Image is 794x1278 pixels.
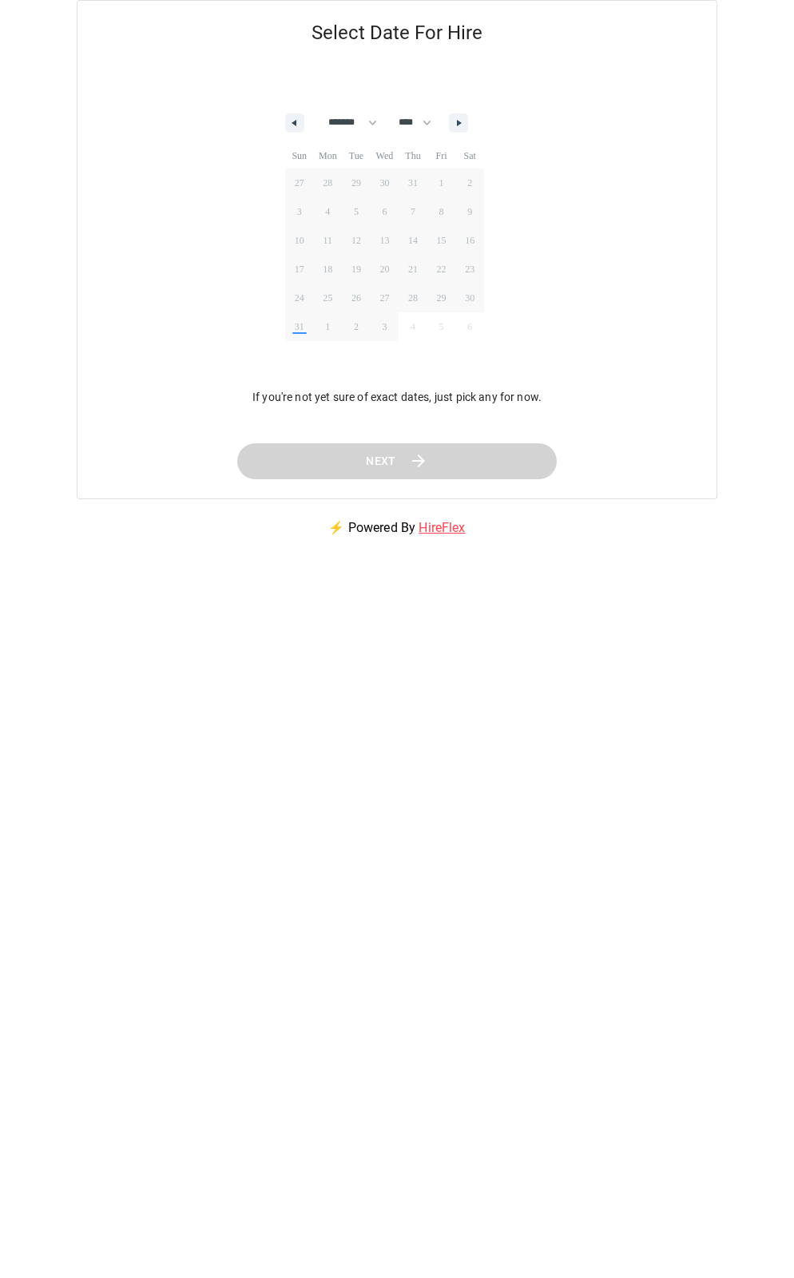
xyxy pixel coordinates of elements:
span: 21 [408,255,418,284]
button: 6 [371,197,399,226]
button: 31 [285,312,314,341]
button: 15 [427,226,456,255]
button: 7 [399,197,427,226]
button: 26 [342,284,371,312]
span: 28 [408,284,418,312]
button: 11 [314,226,343,255]
span: 16 [465,226,474,255]
span: 27 [379,284,389,312]
span: 29 [437,284,447,312]
span: 31 [295,312,304,341]
button: 23 [455,255,484,284]
span: Sat [455,143,484,169]
span: 13 [379,226,389,255]
button: Next [237,443,557,479]
span: 22 [437,255,447,284]
span: 9 [467,197,472,226]
span: 14 [408,226,418,255]
span: Sun [285,143,314,169]
button: 5 [342,197,371,226]
h5: Select Date For Hire [77,1,717,65]
span: 3 [297,197,302,226]
button: 10 [285,226,314,255]
span: 2 [467,169,472,197]
span: 25 [323,284,332,312]
span: 5 [354,197,359,226]
button: 19 [342,255,371,284]
button: 3 [285,197,314,226]
button: 17 [285,255,314,284]
span: 19 [351,255,361,284]
span: 26 [351,284,361,312]
a: HireFlex [419,520,465,535]
button: 25 [314,284,343,312]
span: 12 [351,226,361,255]
span: Tue [342,143,371,169]
span: 17 [295,255,304,284]
span: 6 [382,197,387,226]
p: If you're not yet sure of exact dates, just pick any for now. [252,389,542,405]
span: 11 [324,226,333,255]
span: Next [366,451,396,471]
span: 4 [325,197,330,226]
button: 14 [399,226,427,255]
span: Wed [371,143,399,169]
button: 4 [314,197,343,226]
button: 29 [427,284,456,312]
span: 8 [439,197,444,226]
span: Thu [399,143,427,169]
span: 23 [465,255,474,284]
button: 16 [455,226,484,255]
span: 1 [439,169,444,197]
button: 30 [455,284,484,312]
span: 15 [437,226,447,255]
button: 22 [427,255,456,284]
span: 18 [323,255,332,284]
button: 12 [342,226,371,255]
button: 9 [455,197,484,226]
span: Mon [314,143,343,169]
button: 8 [427,197,456,226]
button: 18 [314,255,343,284]
button: 13 [371,226,399,255]
span: 10 [295,226,304,255]
button: 28 [399,284,427,312]
button: 1 [427,169,456,197]
button: 2 [455,169,484,197]
span: 30 [465,284,474,312]
p: ⚡ Powered By [309,499,484,557]
span: 7 [411,197,415,226]
span: Fri [427,143,456,169]
button: 24 [285,284,314,312]
span: 20 [379,255,389,284]
span: 24 [295,284,304,312]
button: 27 [371,284,399,312]
button: 21 [399,255,427,284]
button: 20 [371,255,399,284]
